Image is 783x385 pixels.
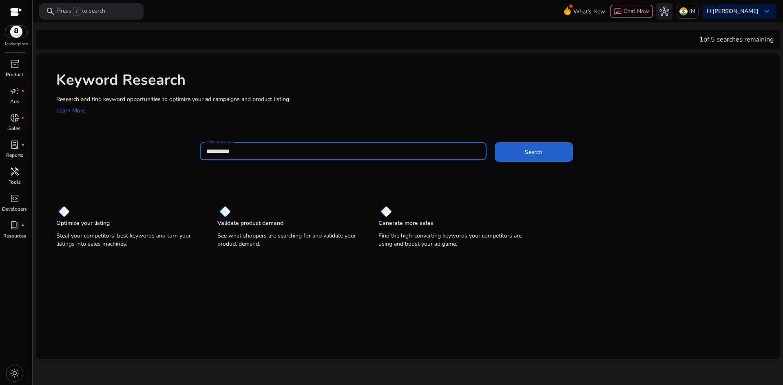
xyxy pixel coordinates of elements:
[57,7,105,16] p: Press to search
[495,142,573,162] button: Search
[378,219,434,227] p: Generate more sales
[21,224,24,227] span: fiber_manual_record
[56,219,110,227] p: Optimize your listing
[206,139,232,145] mat-label: Enter Keyword
[2,205,27,213] p: Developers
[5,41,28,47] p: Marketplace
[699,35,703,44] span: 1
[56,95,772,103] p: Research and find keyword opportunities to optimize your ad campaigns and product listing.
[699,35,774,44] div: of 5 searches remaining
[707,9,759,14] p: Hi
[9,178,21,186] p: Tools
[217,219,283,227] p: Validate product demand
[217,206,231,217] img: diamond.svg
[614,8,622,16] span: chat
[46,7,55,16] span: search
[10,140,20,150] span: lab_profile
[56,107,85,114] a: Learn More
[10,194,20,203] span: code_blocks
[56,71,772,89] h1: Keyword Research
[10,220,20,230] span: book_4
[679,7,688,15] img: in.svg
[525,148,542,156] span: Search
[6,71,23,78] p: Product
[689,4,695,18] p: IN
[712,7,759,15] b: [PERSON_NAME]
[3,232,26,240] p: Resources
[610,5,653,18] button: chatChat Now
[659,7,669,16] span: hub
[217,232,362,248] p: See what shoppers are searching for and validate your product demand.
[21,89,24,92] span: fiber_manual_record
[73,7,80,16] span: /
[624,7,649,15] span: Chat Now
[56,206,70,217] img: diamond.svg
[6,152,23,159] p: Reports
[9,125,20,132] p: Sales
[378,206,392,217] img: diamond.svg
[10,368,20,378] span: light_mode
[10,59,20,69] span: inventory_2
[10,113,20,123] span: donut_small
[10,167,20,176] span: handyman
[573,4,605,19] span: What's New
[56,232,201,248] p: Steal your competitors’ best keywords and turn your listings into sales machines.
[378,232,523,248] p: Find the high-converting keywords your competitors are using and boost your ad game.
[10,98,19,105] p: Ads
[5,26,27,38] img: amazon.svg
[762,7,772,16] span: keyboard_arrow_down
[21,116,24,119] span: fiber_manual_record
[656,3,672,20] button: hub
[10,86,20,96] span: campaign
[21,143,24,146] span: fiber_manual_record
